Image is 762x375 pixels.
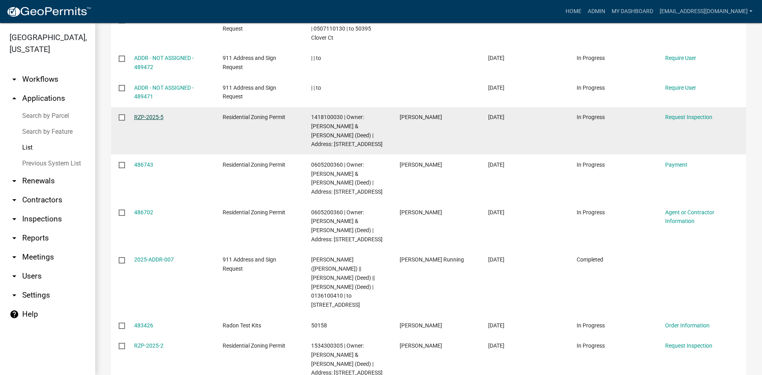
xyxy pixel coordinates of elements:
[311,162,383,195] span: 0605200360 | Owner: HEABERLIN, DENNIS & DAWN (Deed) | Address: 16607 580TH AVE
[488,114,504,120] span: 10/02/2025
[10,94,19,103] i: arrow_drop_up
[223,209,285,215] span: Residential Zoning Permit
[311,114,383,147] span: 1418100030 | Owner: MAHAN, ADAM LYLE & JENNIFER (Deed) | Address: 29948 560TH AVE
[311,16,384,41] span: QUARRY ESTATES LLC (Deed) | 0507110130 | to 50395 Clover Ct
[134,114,164,120] a: RZP-2025-5
[665,55,696,61] a: Require User
[10,176,19,186] i: arrow_drop_down
[488,55,504,61] span: 10/07/2025
[10,75,19,84] i: arrow_drop_down
[223,55,276,70] span: 911 Address and Sign Request
[223,162,285,168] span: Residential Zoning Permit
[10,290,19,300] i: arrow_drop_down
[488,209,504,215] span: 10/01/2025
[10,214,19,224] i: arrow_drop_down
[134,162,153,168] a: 486743
[10,233,19,243] i: arrow_drop_down
[577,209,605,215] span: In Progress
[223,114,285,120] span: Residential Zoning Permit
[400,114,442,120] span: Adam Mahan
[400,209,442,215] span: Derek Quam
[488,342,504,349] span: 09/23/2025
[488,162,504,168] span: 10/01/2025
[311,55,321,61] span: | | to
[656,4,756,19] a: [EMAIL_ADDRESS][DOMAIN_NAME]
[311,85,321,91] span: | | to
[665,322,710,329] a: Order Information
[665,114,712,120] a: Request Inspection
[223,85,276,100] span: 911 Address and Sign Request
[665,342,712,349] a: Request Inspection
[577,322,605,329] span: In Progress
[223,342,285,349] span: Residential Zoning Permit
[488,85,504,91] span: 10/07/2025
[134,342,164,349] a: RZP-2025-2
[311,256,375,308] span: FINNEGAN, DONALD E TRUST (Deed) || FINNEGAN, BEVERLY J TRUSTEE (Deed) || FINNEGAN, STEVEN E TRUST...
[577,256,603,263] span: Completed
[10,271,19,281] i: arrow_drop_down
[608,4,656,19] a: My Dashboard
[311,209,383,242] span: 0605200360 | Owner: HEABERLIN, DENNIS & DAWN (Deed) | Address: 16607 580TH AVE
[400,322,442,329] span: Tracy Troutner
[400,256,464,263] span: Rose Marie Running
[665,162,687,168] a: Payment
[562,4,585,19] a: Home
[134,322,153,329] a: 483426
[488,322,504,329] span: 09/24/2025
[577,162,605,168] span: In Progress
[577,55,605,61] span: In Progress
[10,310,19,319] i: help
[134,55,194,70] a: ADDR - NOT ASSIGNED - 489472
[665,85,696,91] a: Require User
[311,322,327,329] span: 50158
[577,342,605,349] span: In Progress
[134,256,174,263] a: 2025-ADDR-007
[577,85,605,91] span: In Progress
[665,209,714,225] a: Agent or Contractor Information
[577,114,605,120] span: In Progress
[10,252,19,262] i: arrow_drop_down
[134,209,153,215] a: 486702
[400,162,442,168] span: Derek Quam
[585,4,608,19] a: Admin
[10,195,19,205] i: arrow_drop_down
[223,322,261,329] span: Radon Test Kits
[400,342,442,349] span: Aubrey Green
[134,85,194,100] a: ADDR - NOT ASSIGNED - 489471
[223,256,276,272] span: 911 Address and Sign Request
[488,256,504,263] span: 09/29/2025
